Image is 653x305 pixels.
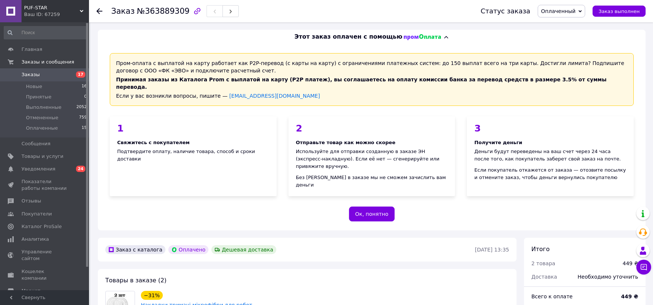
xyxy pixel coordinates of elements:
button: Чат с покупателем [636,260,651,275]
span: Всего к оплате [531,293,573,299]
div: Подтвердите оплату, наличие товара, способ и сроки доставки [110,116,277,196]
span: 0 [84,94,87,100]
span: Итого [531,246,550,253]
span: Уведомления [22,166,55,172]
span: Маркет [22,288,40,294]
span: Новые [26,83,42,90]
span: 24 [76,166,85,172]
span: Управление сайтом [22,249,69,262]
div: Дешевая доставка [211,245,276,254]
span: 2 товара [531,260,555,266]
span: Доставка [531,274,557,280]
span: Сообщения [22,140,50,147]
span: 17 [76,71,85,78]
span: Показатели работы компании [22,178,69,192]
span: 759 [79,114,87,121]
b: 449 ₴ [621,293,638,299]
div: Если у вас возникли вопросы, пишите — [116,92,627,100]
time: [DATE] 13:35 [475,247,509,253]
span: Аналитика [22,236,49,243]
span: Принятые [26,94,52,100]
div: 3 [474,124,626,133]
span: Получите деньги [474,140,522,145]
span: Оплаченные [26,125,58,132]
span: Товары и услуги [22,153,63,160]
div: 1 [117,124,269,133]
span: 2052 [76,104,87,111]
span: Принимая заказы из Каталога Prom с выплатой на карту (P2P платеж), вы соглашаетесь на оплату коми... [116,77,607,90]
span: Этот заказ оплачен с помощью [294,33,402,41]
div: −31% [141,291,163,300]
span: Заказ [111,7,135,16]
span: Заказы и сообщения [22,59,74,65]
div: 449 ₴ [623,260,638,267]
div: Заказ с каталога [105,245,165,254]
button: Заказ выполнен [593,6,646,17]
span: Заказы [22,71,40,78]
span: Покупатели [22,211,52,217]
div: Используйте для отправки созданную в заказе ЭН (экспресс-накладную). Если её нет — сгенерируйте и... [296,148,448,170]
span: Отправьте товар как можно скорее [296,140,396,145]
span: Заказ выполнен [598,9,640,14]
div: 2 [296,124,448,133]
div: Если покупатель откажется от заказа — отозвите посылку и отмените заказ, чтобы деньги вернулись п... [474,166,626,181]
span: Отзывы [22,198,41,204]
a: [EMAIL_ADDRESS][DOMAIN_NAME] [229,93,320,99]
div: Необходимо уточнить [573,269,643,285]
span: №363889309 [137,7,189,16]
span: Оплаченный [541,8,576,14]
span: Отмененные [26,114,58,121]
div: Оплачено [168,245,208,254]
div: Ваш ID: 67259 [24,11,89,18]
input: Поиск [4,26,88,39]
div: Пром-оплата с выплатой на карту работает как P2P-перевод (с карты на карту) с ограничениями плате... [110,53,634,106]
span: 16 [82,83,87,90]
span: Товары в заказе (2) [105,277,166,284]
span: Каталог ProSale [22,223,62,230]
span: Главная [22,46,42,53]
span: Кошелек компании [22,268,69,282]
div: Без [PERSON_NAME] в заказе мы не сможем зачислить вам деньги [296,174,448,189]
div: Статус заказа [481,7,530,15]
div: Деньги будут переведены на ваш счет через 24 часа после того, как покупатель заберет свой заказ н... [474,148,626,163]
span: 15 [82,125,87,132]
div: Вернуться назад [96,7,102,15]
span: Свяжитесь с покупателем [117,140,189,145]
button: Ок, понятно [349,207,395,221]
span: Выполненные [26,104,62,111]
span: PUF-STAR [24,4,80,11]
